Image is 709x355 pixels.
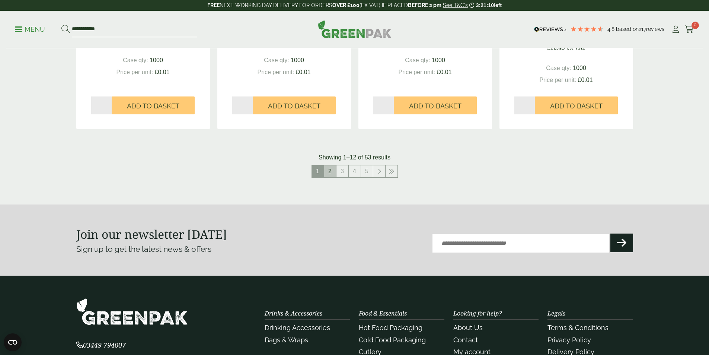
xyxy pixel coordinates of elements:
[127,102,179,110] span: Add to Basket
[453,324,483,332] a: About Us
[359,324,422,332] a: Hot Food Packaging
[453,336,478,344] a: Contact
[547,336,591,344] a: Privacy Policy
[291,57,304,63] span: 1000
[361,165,373,177] a: 5
[296,69,311,75] span: £0.01
[539,77,576,83] span: Price per unit:
[257,69,294,75] span: Price per unit:
[646,26,664,32] span: reviews
[318,20,392,38] img: GreenPak Supplies
[324,165,336,177] a: 2
[692,22,699,29] span: 0
[76,340,126,349] span: 03449 794007
[573,65,586,71] span: 1000
[394,96,477,114] button: Add to Basket
[76,243,327,255] p: Sign up to get the latest news & offers
[476,2,494,8] span: 3:21:10
[409,102,462,110] span: Add to Basket
[336,165,348,177] a: 3
[264,57,289,63] span: Case qty:
[437,69,452,75] span: £0.01
[398,69,435,75] span: Price per unit:
[578,77,593,83] span: £0.01
[319,153,390,162] p: Showing 1–12 of 53 results
[432,57,445,63] span: 1000
[685,24,694,35] a: 0
[547,324,609,332] a: Terms & Conditions
[550,102,603,110] span: Add to Basket
[312,165,324,177] span: 1
[253,96,336,114] button: Add to Basket
[76,298,188,325] img: GreenPak Supplies
[534,27,566,32] img: REVIEWS.io
[405,57,430,63] span: Case qty:
[116,69,153,75] span: Price per unit:
[150,57,163,63] span: 1000
[123,57,148,63] span: Case qty:
[15,25,45,34] p: Menu
[265,336,308,344] a: Bags & Wraps
[535,96,618,114] button: Add to Basket
[570,26,604,32] div: 4.77 Stars
[349,165,361,177] a: 4
[4,333,22,351] button: Open CMP widget
[494,2,502,8] span: left
[685,26,694,33] i: Cart
[332,2,360,8] strong: OVER £100
[359,336,426,344] a: Cold Food Packaging
[639,26,646,32] span: 217
[671,26,680,33] i: My Account
[616,26,639,32] span: Based on
[268,102,320,110] span: Add to Basket
[76,342,126,349] a: 03449 794007
[155,69,170,75] span: £0.01
[443,2,468,8] a: See T&C's
[76,226,227,242] strong: Join our newsletter [DATE]
[207,2,220,8] strong: FREE
[546,65,571,71] span: Case qty:
[408,2,441,8] strong: BEFORE 2 pm
[607,26,616,32] span: 4.8
[112,96,195,114] button: Add to Basket
[15,25,45,32] a: Menu
[265,324,330,332] a: Drinking Accessories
